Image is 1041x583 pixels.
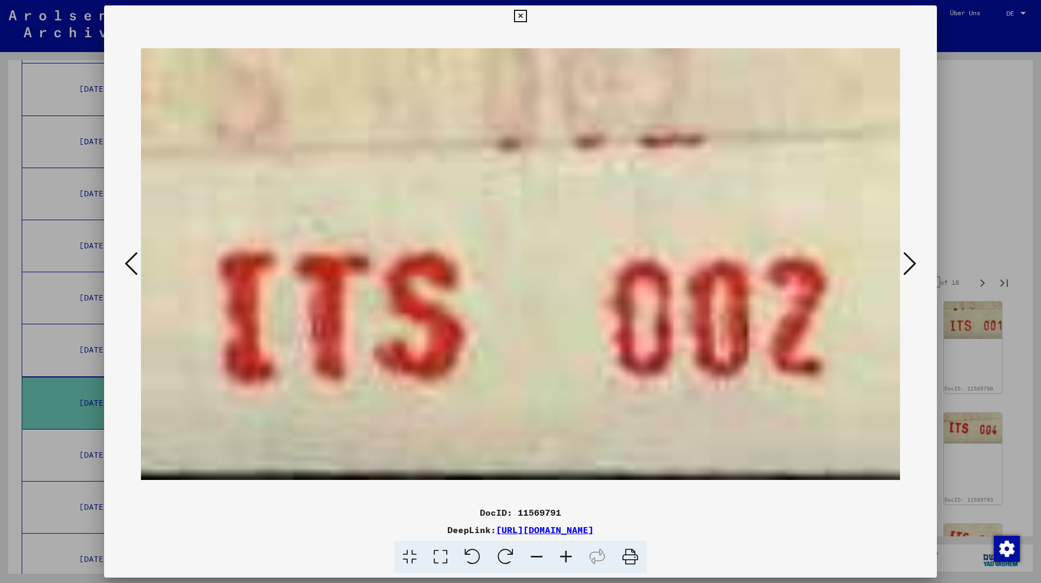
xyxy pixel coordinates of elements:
[496,524,594,535] a: [URL][DOMAIN_NAME]
[141,27,900,502] img: 002.jpg
[993,535,1019,561] div: Zustimmung ändern
[994,536,1020,562] img: Zustimmung ändern
[104,506,937,519] div: DocID: 11569791
[104,523,937,536] div: DeepLink:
